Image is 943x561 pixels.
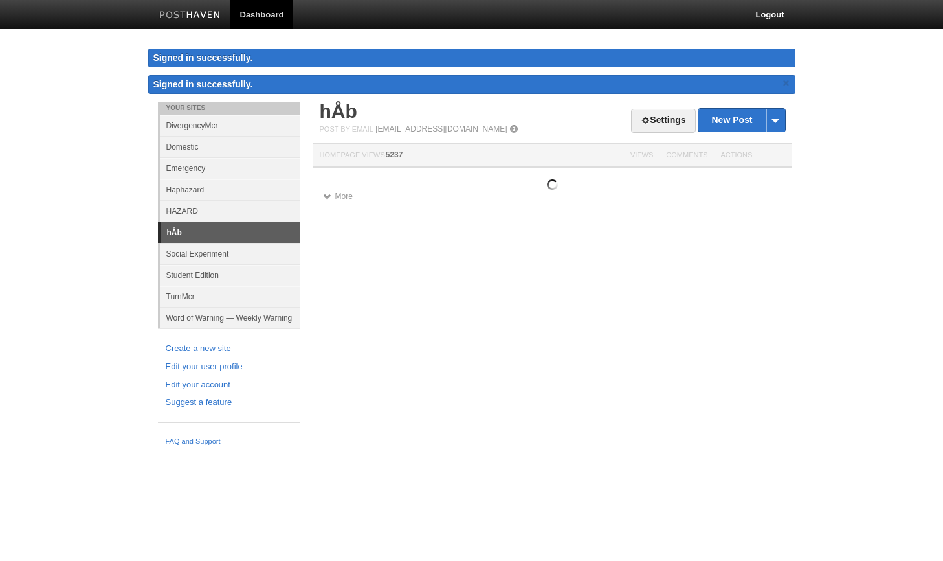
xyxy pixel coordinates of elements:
[160,136,300,157] a: Domestic
[660,144,714,168] th: Comments
[161,222,300,243] a: hÅb
[323,192,353,201] a: More
[148,49,795,67] div: Signed in successfully.
[160,307,300,328] a: Word of Warning — Weekly Warning
[624,144,660,168] th: Views
[320,125,373,133] span: Post by Email
[386,150,403,159] span: 5237
[781,75,792,91] a: ×
[320,100,357,122] a: hÅb
[631,109,695,133] a: Settings
[160,179,300,200] a: Haphazard
[160,243,300,264] a: Social Experiment
[160,200,300,222] a: HAZARD
[166,378,293,392] a: Edit your account
[375,124,507,133] a: [EMAIL_ADDRESS][DOMAIN_NAME]
[547,179,558,190] img: loading.gif
[166,396,293,409] a: Suggest a feature
[160,264,300,286] a: Student Edition
[166,436,293,448] a: FAQ and Support
[160,115,300,136] a: DivergencyMcr
[715,144,792,168] th: Actions
[153,79,253,89] span: Signed in successfully.
[166,360,293,374] a: Edit your user profile
[166,342,293,356] a: Create a new site
[160,157,300,179] a: Emergency
[158,102,300,115] li: Your Sites
[159,11,221,21] img: Posthaven-bar
[698,109,784,132] a: New Post
[160,286,300,307] a: TurnMcr
[313,144,624,168] th: Homepage Views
